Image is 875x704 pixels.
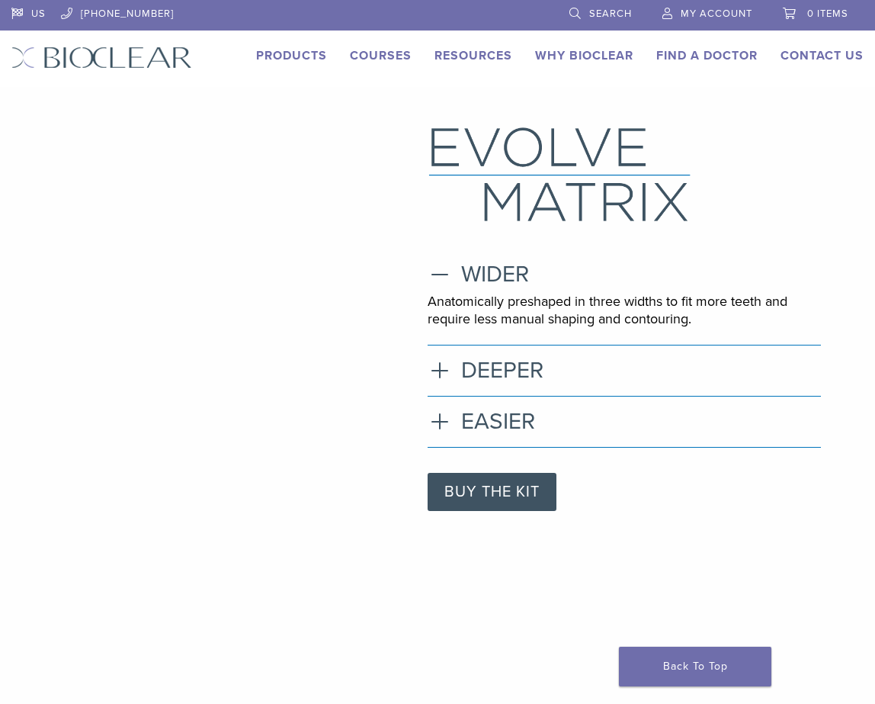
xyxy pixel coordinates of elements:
a: BUY THE KIT [428,473,556,511]
span: My Account [681,8,752,20]
a: Why Bioclear [535,48,633,63]
a: Courses [350,48,412,63]
a: Resources [434,48,512,63]
a: Contact Us [780,48,864,63]
a: Back To Top [619,647,771,686]
a: Find A Doctor [656,48,758,63]
h3: WIDER [428,261,822,288]
h3: DEEPER [428,357,822,384]
p: Anatomically preshaped in three widths to fit more teeth and require less manual shaping and cont... [428,293,822,329]
span: Search [589,8,632,20]
span: 0 items [807,8,848,20]
h3: EASIER [428,408,822,436]
a: Products [256,48,327,63]
img: Bioclear [11,47,192,69]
